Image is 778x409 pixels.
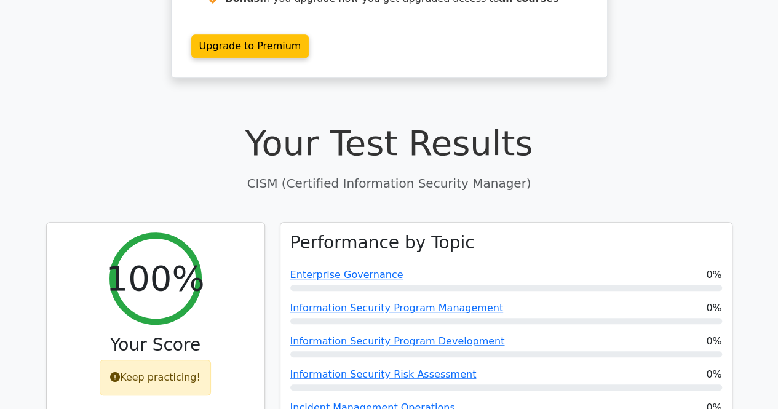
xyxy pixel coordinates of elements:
[57,335,255,355] h3: Your Score
[290,368,477,380] a: Information Security Risk Assessment
[290,269,403,280] a: Enterprise Governance
[290,335,505,347] a: Information Security Program Development
[290,232,475,253] h3: Performance by Topic
[106,258,204,299] h2: 100%
[46,122,732,164] h1: Your Test Results
[706,334,721,349] span: 0%
[46,174,732,193] p: CISM (Certified Information Security Manager)
[706,301,721,316] span: 0%
[290,302,503,314] a: Information Security Program Management
[191,34,309,58] a: Upgrade to Premium
[100,360,211,395] div: Keep practicing!
[706,268,721,282] span: 0%
[706,367,721,382] span: 0%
